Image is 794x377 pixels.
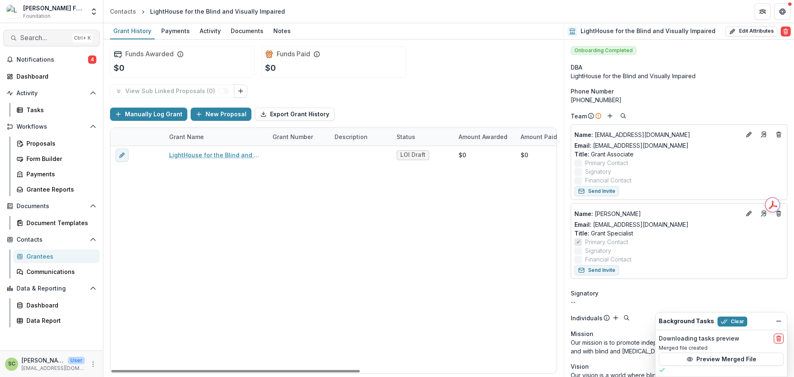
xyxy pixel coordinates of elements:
button: Partners [754,3,771,20]
a: Grant History [110,23,155,39]
img: Lavelle Fund for the Blind [7,5,20,18]
a: Form Builder [13,152,100,166]
span: Workflows [17,123,86,130]
div: Description [330,128,392,146]
div: Activity [196,25,224,37]
span: Primary Contact [585,238,628,246]
div: LightHouse for the Blind and Visually Impaired [150,7,285,16]
p: Grant Specialist [574,229,784,238]
button: More [88,359,98,369]
div: LightHouse for the Blind and Visually Impaired [571,72,787,80]
a: Grantee Reports [13,182,100,196]
p: View Sub Linked Proposals ( 0 ) [125,88,218,95]
p: $0 [114,62,124,74]
div: Payments [26,170,93,178]
button: edit [115,149,129,162]
a: Dashboard [3,70,100,83]
div: Dashboard [26,301,93,310]
span: Email: [574,142,591,149]
button: delete [774,334,784,343]
div: Grantee Reports [26,185,93,194]
button: Send Invite [574,186,619,196]
div: $0 [459,151,466,159]
div: Grant Name [164,128,268,146]
span: Primary Contact [585,158,628,167]
div: Proposals [26,139,93,148]
span: Phone Number [571,87,614,96]
button: Edit [744,209,754,219]
div: Ctrl + K [72,34,93,43]
div: Status [392,128,454,146]
a: Document Templates [13,216,100,230]
button: Preview Merged File [659,353,784,366]
button: Search... [3,30,100,46]
div: Grant Number [268,132,318,141]
span: Activity [17,90,86,97]
div: Grant Number [268,128,330,146]
a: Grantees [13,250,100,263]
button: Add [605,111,615,121]
div: Amount Paid [516,128,578,146]
span: Documents [17,203,86,210]
span: Financial Contact [585,176,631,185]
span: Signatory [585,246,611,255]
button: Open Data & Reporting [3,282,100,295]
span: LOI Draft [400,151,426,158]
div: Status [392,132,420,141]
a: Proposals [13,137,100,150]
span: DBA [571,63,582,72]
a: Name: [EMAIL_ADDRESS][DOMAIN_NAME] [574,130,741,139]
div: [PHONE_NUMBER] [571,96,787,104]
div: Tasks [26,106,93,114]
a: Go to contact [757,207,770,220]
span: Contacts [17,236,86,243]
a: Communications [13,265,100,279]
button: Open Contacts [3,233,100,246]
p: [PERSON_NAME] [22,356,65,365]
button: View Sub Linked Proposals (0) [110,84,234,98]
a: Dashboard [13,298,100,312]
div: $0 [521,151,528,159]
button: Open entity switcher [88,3,100,20]
span: Name : [574,210,593,217]
a: Payments [158,23,193,39]
div: Data Report [26,316,93,325]
div: Payments [158,25,193,37]
h2: Downloading tasks preview [659,335,739,342]
p: [EMAIL_ADDRESS][DOMAIN_NAME] [574,130,741,139]
a: Email: [EMAIL_ADDRESS][DOMAIN_NAME] [574,141,689,150]
span: Data & Reporting [17,285,86,292]
button: Deletes [774,209,784,219]
div: Amount Awarded [454,128,516,146]
button: Dismiss [774,316,784,326]
div: Document Templates [26,219,93,227]
a: Activity [196,23,224,39]
p: Amount Paid [521,132,557,141]
p: $0 [265,62,276,74]
span: Vision [571,362,589,371]
button: Edit Attributes [725,26,777,36]
h2: Funds Awarded [125,50,174,58]
span: Signatory [585,167,611,176]
button: Notifications4 [3,53,100,66]
button: Open Activity [3,86,100,100]
button: Open Workflows [3,120,100,133]
button: Edit [744,130,754,139]
a: Email: [EMAIL_ADDRESS][DOMAIN_NAME] [574,220,689,229]
button: Export Grant History [255,108,335,121]
span: Email: [574,221,591,228]
span: Title : [574,230,589,237]
button: Add [611,313,621,323]
a: Contacts [107,5,139,17]
p: Grant Associate [574,150,784,158]
span: 4 [88,55,96,64]
span: Onboarding Completed [571,46,636,55]
a: LightHouse for the Blind and Visually Impaired - 2024 - Letter of Inquiry Template [169,151,263,159]
a: Documents [227,23,267,39]
button: Link Grants [234,84,247,98]
span: Financial Contact [585,255,631,264]
p: Our mission is to promote independence, community, and equity created by and with blind and [MEDI... [571,338,787,355]
a: Tasks [13,103,100,117]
